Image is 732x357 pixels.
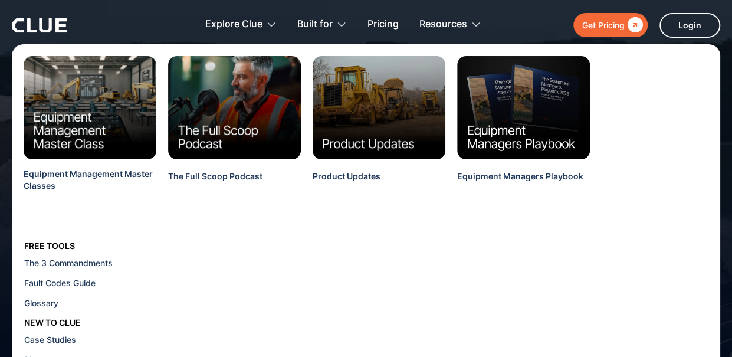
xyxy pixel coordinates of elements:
a: Equipment Managers Playbook [457,171,583,197]
a: Pricing [367,6,399,43]
iframe: Chat Widget [520,192,732,357]
div: Equipment Managers Playbook [457,171,583,182]
div: Resources [419,6,467,43]
a: The Full Scoop Podcast [168,171,262,197]
a: Get Pricing [573,13,648,37]
a: Product Updates [313,171,380,197]
div: The Full Scoop Podcast [168,171,262,182]
div: The 3 Commandments [24,257,168,269]
div: Explore Clue [205,6,262,43]
div: Fault Codes Guide [24,277,168,289]
a: Glossary [24,293,173,313]
img: Clue Full Scoop Podcast [168,56,301,159]
div: Resources [419,6,481,43]
div: free tools [24,240,75,253]
img: Clue Product Updates [313,56,445,159]
nav: Resources [12,44,720,357]
div: New to clue [24,317,81,330]
a: Fault Codes Guide [24,273,173,293]
div: Case Studies [24,333,168,346]
a: Equipment Management Master Classes [24,168,156,207]
div: Product Updates [313,171,380,182]
div: Get Pricing [582,18,625,32]
div: Built for [297,6,347,43]
a: The 3 Commandments [24,253,173,273]
div: Glossary [24,297,168,309]
div: Equipment Management Master Classes [24,168,156,192]
div:  [625,18,643,32]
a: Case Studies [24,330,173,350]
div: Explore Clue [205,6,277,43]
img: Equipment Managers Playbook [457,56,590,159]
div: Built for [297,6,333,43]
a: Login [659,13,720,38]
img: Equipment Management MasterClasses [24,56,156,159]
